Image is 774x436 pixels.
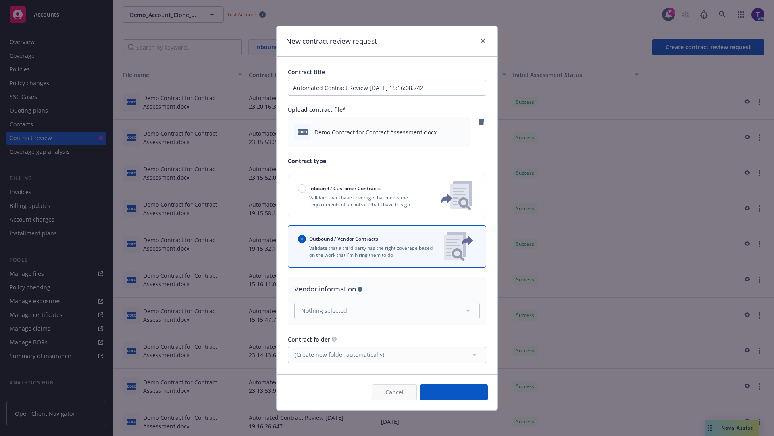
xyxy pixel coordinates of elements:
button: Cancel [372,384,417,400]
span: Create request [433,388,474,396]
span: docx [298,129,308,135]
button: Nothing selected [294,303,480,319]
button: Inbound / Customer ContractsValidate that I have coverage that meets the requirements of a contra... [288,175,486,217]
span: Cancel [385,388,404,396]
input: Enter a title for this contract [288,80,486,96]
span: Upload contract file* [288,106,346,113]
span: Contract title [288,68,325,76]
div: Vendor information [294,284,480,294]
p: Contract type [288,157,486,165]
span: Outbound / Vendor Contracts [309,235,378,242]
input: Inbound / Customer Contracts [298,184,306,193]
span: (Create new folder automatically) [295,350,384,359]
span: Contract folder [288,335,330,343]
a: remove [476,117,486,127]
button: Outbound / Vendor ContractsValidate that a third party has the right coverage based on the work t... [288,225,486,268]
button: Create request [420,384,488,400]
p: Validate that I have coverage that meets the requirements of a contract that I have to sign [298,194,428,208]
p: Validate that a third party has the right coverage based on the work that I'm hiring them to do [298,245,437,258]
span: Inbound / Customer Contracts [309,185,381,192]
span: Demo Contract for Contract Assessment.docx [314,128,437,136]
a: close [478,36,488,46]
span: Nothing selected [301,306,347,315]
button: (Create new folder automatically) [288,347,486,363]
input: Outbound / Vendor Contracts [298,235,306,243]
h1: New contract review request [286,36,377,46]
